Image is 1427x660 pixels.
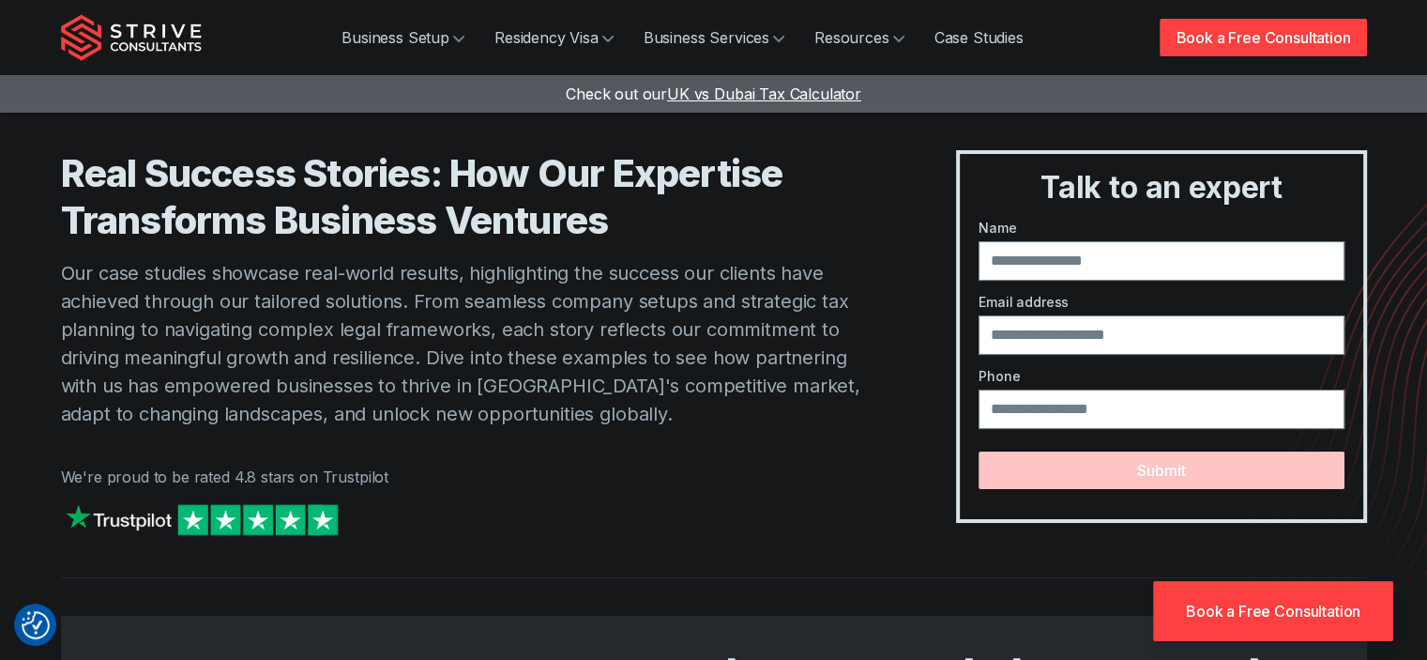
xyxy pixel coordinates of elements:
[979,292,1344,312] label: Email address
[61,14,202,61] img: Strive Consultants
[566,84,861,103] a: Check out ourUK vs Dubai Tax Calculator
[326,19,479,56] a: Business Setup
[979,366,1344,386] label: Phone
[629,19,799,56] a: Business Services
[799,19,919,56] a: Resources
[22,611,50,639] img: Revisit consent button
[667,84,861,103] span: UK vs Dubai Tax Calculator
[22,611,50,639] button: Consent Preferences
[61,466,882,488] p: We're proud to be rated 4.8 stars on Trustpilot
[61,150,882,244] h1: Real Success Stories: How Our Expertise Transforms Business Ventures
[61,259,882,428] p: Our case studies showcase real-world results, highlighting the success our clients have achieved ...
[919,19,1039,56] a: Case Studies
[1153,581,1393,641] a: Book a Free Consultation
[967,169,1355,207] h3: Talk to an expert
[479,19,629,56] a: Residency Visa
[61,499,342,540] img: Strive on Trustpilot
[1160,19,1366,56] a: Book a Free Consultation
[979,452,1344,489] button: Submit
[979,218,1344,238] label: Name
